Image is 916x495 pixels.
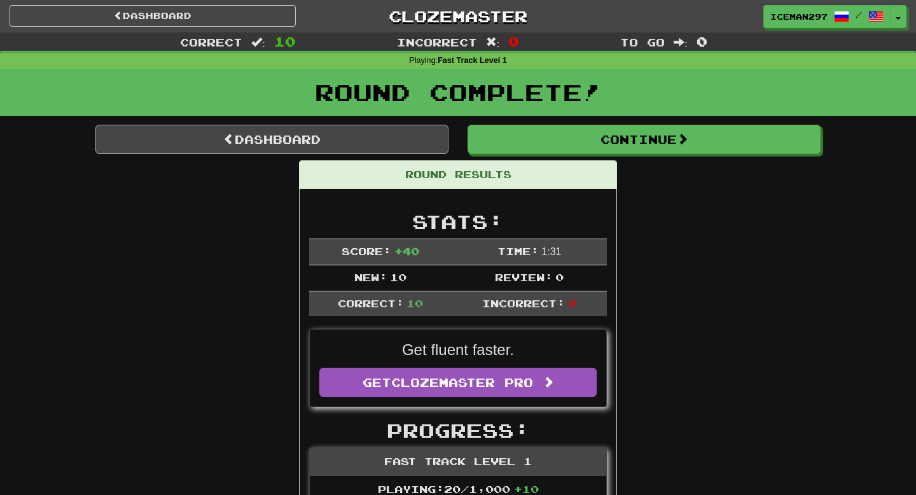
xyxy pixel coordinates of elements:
[514,483,539,495] span: + 10
[541,246,561,257] span: 1 : 31
[315,5,601,27] a: Clozemaster
[251,37,265,48] span: :
[319,368,597,397] a: GetClozemaster Pro
[391,375,533,389] span: Clozemaster Pro
[397,36,477,48] span: Incorrect
[300,161,616,189] div: Round Results
[354,271,387,283] span: New:
[310,448,606,476] div: Fast Track Level 1
[486,37,500,48] span: :
[497,245,539,257] span: Time:
[468,125,821,154] button: Continue
[309,211,607,232] h2: Stats:
[309,420,607,441] h2: Progress:
[620,36,665,48] span: To go
[378,483,539,495] span: Playing: 20 / 1,000
[856,10,862,19] span: /
[495,271,553,283] span: Review:
[342,245,391,257] span: Score:
[438,56,507,65] strong: Fast Track Level 1
[508,34,519,49] span: 0
[482,297,565,309] span: Incorrect:
[10,5,296,27] a: Dashboard
[4,80,912,105] h1: Round Complete!
[95,125,448,154] a: Dashboard
[763,5,891,28] a: Iceman297 /
[338,297,404,309] span: Correct:
[568,297,576,309] span: 0
[180,36,242,48] span: Correct
[274,34,296,49] span: 10
[406,297,423,309] span: 10
[555,271,564,283] span: 0
[394,245,419,257] span: + 40
[770,11,828,22] span: Iceman297
[697,34,707,49] span: 0
[319,339,597,361] p: Get fluent faster.
[674,37,688,48] span: :
[390,271,406,283] span: 10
